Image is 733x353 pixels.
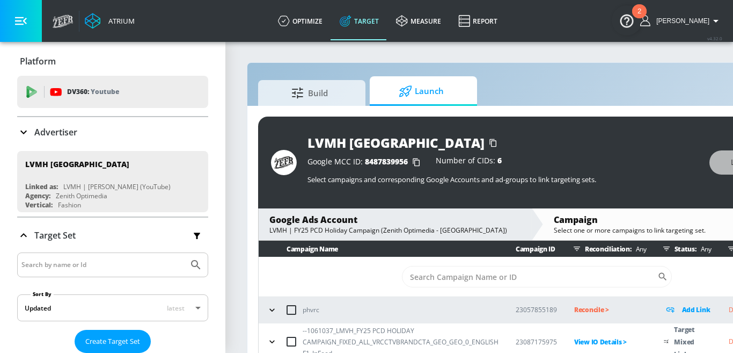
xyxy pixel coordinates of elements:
[17,46,208,76] div: Platform
[612,5,642,35] button: Open Resource Center, 2 new notifications
[67,86,119,98] p: DV360:
[365,156,408,167] span: 8487839956
[91,86,119,97] p: Youtube
[307,175,699,184] p: Select campaigns and corresponding Google Accounts and ad-groups to link targeting sets.
[269,2,331,40] a: optimize
[516,336,557,348] p: 23087175975
[17,117,208,147] div: Advertiser
[25,200,53,210] div: Vertical:
[380,78,462,104] span: Launch
[658,241,712,257] div: Status:
[259,241,499,257] th: Campaign Name
[516,304,557,315] p: 23057855189
[652,17,709,25] span: login as: nathan.mistretta@zefr.com
[303,304,319,315] p: phvrc
[402,266,672,287] div: Search CID Name or Number
[269,80,350,106] span: Build
[17,151,208,212] div: LVMH [GEOGRAPHIC_DATA]Linked as:LVMH | [PERSON_NAME] (YouTube)Agency:Zenith OptimediaVertical:Fas...
[25,182,58,191] div: Linked as:
[331,2,387,40] a: Target
[269,226,521,235] div: LVMH | FY25 PCD Holiday Campaign (Zenith Optimedia - [GEOGRAPHIC_DATA])
[259,208,531,240] div: Google Ads AccountLVMH | FY25 PCD Holiday Campaign (Zenith Optimedia - [GEOGRAPHIC_DATA])
[307,157,425,168] div: Google MCC ID:
[387,2,450,40] a: measure
[85,13,135,29] a: Atrium
[25,304,51,313] div: Updated
[574,304,647,316] p: Reconcile >
[34,229,76,241] p: Target Set
[637,11,641,25] div: 2
[58,200,81,210] div: Fashion
[85,335,140,348] span: Create Target Set
[17,76,208,108] div: DV360: Youtube
[497,155,502,165] span: 6
[20,55,56,67] p: Platform
[436,157,502,168] div: Number of CIDs:
[25,159,129,169] div: LVMH [GEOGRAPHIC_DATA]
[569,241,647,257] div: Reconciliation:
[21,258,184,272] input: Search by name or Id
[56,191,107,200] div: Zenith Optimedia
[632,243,647,255] p: Any
[31,291,54,298] label: Sort By
[34,126,77,138] p: Advertiser
[682,304,710,316] p: Add Link
[574,336,647,348] p: View IO Details >
[640,15,722,27] button: [PERSON_NAME]
[63,182,171,191] div: LVMH | [PERSON_NAME] (YouTube)
[450,2,506,40] a: Report
[697,243,712,255] p: Any
[104,16,135,26] div: Atrium
[707,35,722,41] span: v 4.32.0
[402,266,657,287] input: Search Campaign Name or ID
[25,191,50,200] div: Agency:
[664,304,712,316] div: Add Link
[269,214,521,226] div: Google Ads Account
[167,304,185,313] span: latest
[499,241,557,257] th: Campaign ID
[75,330,151,353] button: Create Target Set
[307,134,485,152] div: LVMH [GEOGRAPHIC_DATA]
[17,218,208,253] div: Target Set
